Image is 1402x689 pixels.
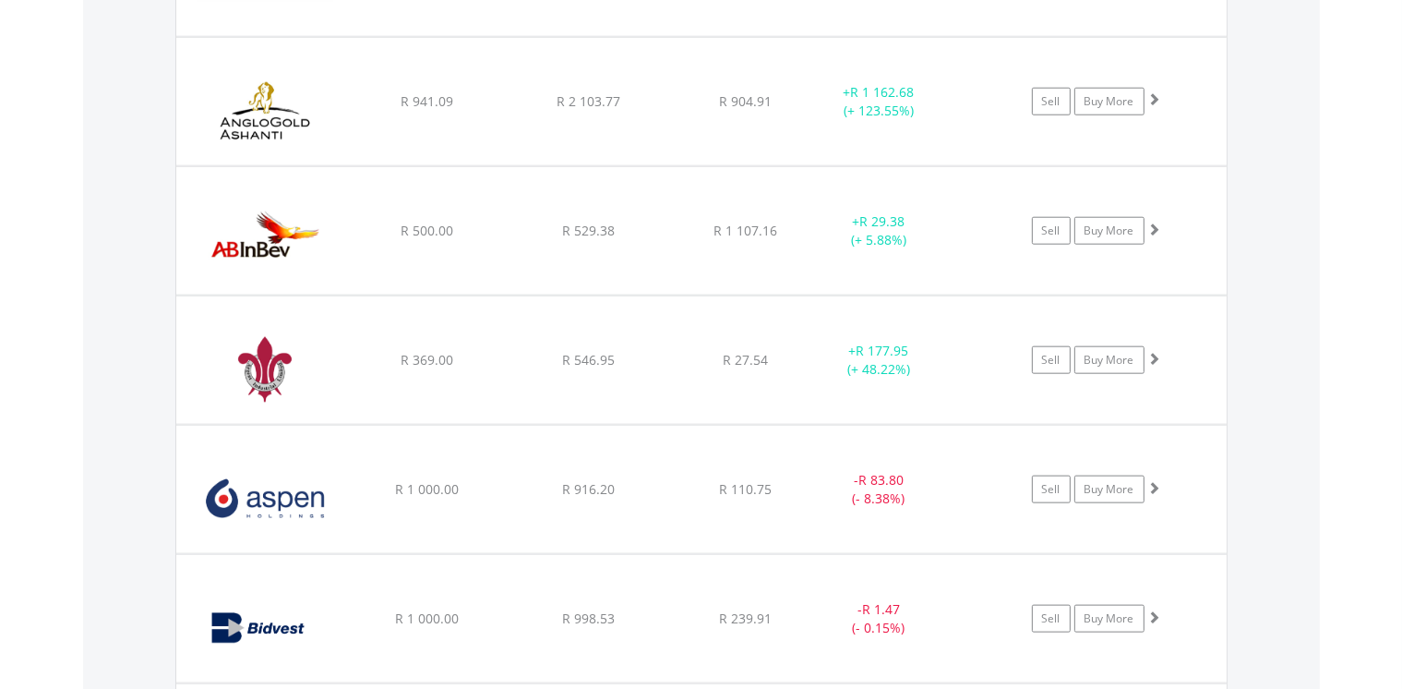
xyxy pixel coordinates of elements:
[723,351,768,369] span: R 27.54
[859,212,905,230] span: R 29.38
[719,610,772,627] span: R 239.91
[858,471,904,489] span: R 83.80
[809,342,949,379] div: + (+ 48.22%)
[395,480,459,498] span: R 1 000.00
[1032,88,1071,115] a: Sell
[186,61,344,161] img: EQU.ZA.ANG.png
[395,610,459,627] span: R 1 000.00
[1032,476,1071,503] a: Sell
[809,212,949,249] div: + (+ 5.88%)
[1074,346,1144,374] a: Buy More
[562,222,615,239] span: R 529.38
[186,190,344,290] img: EQU.ZA.ANH.png
[401,92,453,110] span: R 941.09
[562,351,615,369] span: R 546.95
[1074,88,1144,115] a: Buy More
[719,480,772,498] span: R 110.75
[1032,605,1071,633] a: Sell
[862,600,900,618] span: R 1.47
[186,578,344,678] img: EQU.ZA.BVT.png
[1032,346,1071,374] a: Sell
[1074,217,1144,245] a: Buy More
[713,222,777,239] span: R 1 107.16
[809,83,949,120] div: + (+ 123.55%)
[562,480,615,498] span: R 916.20
[1032,217,1071,245] a: Sell
[401,222,453,239] span: R 500.00
[1074,605,1144,633] a: Buy More
[856,342,908,359] span: R 177.95
[401,351,453,369] span: R 369.00
[719,92,772,110] span: R 904.91
[809,600,949,637] div: - (- 0.15%)
[186,449,344,549] img: EQU.ZA.APN.png
[557,92,620,110] span: R 2 103.77
[562,610,615,627] span: R 998.53
[186,320,344,419] img: EQU.ZA.ART.png
[809,471,949,508] div: - (- 8.38%)
[1074,476,1144,503] a: Buy More
[850,83,914,101] span: R 1 162.68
